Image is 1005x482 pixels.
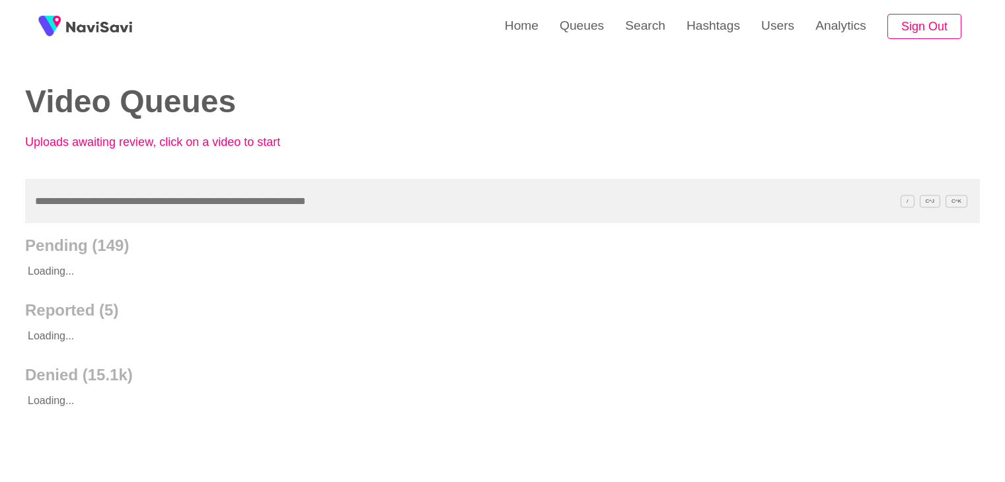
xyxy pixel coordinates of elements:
p: Loading... [25,320,884,353]
p: Loading... [25,255,884,288]
button: Sign Out [887,14,961,40]
span: C^J [920,195,941,207]
p: Uploads awaiting review, click on a video to start [25,135,316,149]
span: / [901,195,914,207]
img: fireSpot [33,10,66,43]
p: Loading... [25,384,884,417]
h2: Pending (149) [25,236,980,255]
img: fireSpot [66,20,132,33]
h2: Denied (15.1k) [25,366,980,384]
span: C^K [946,195,967,207]
h2: Reported (5) [25,301,980,320]
h2: Video Queues [25,85,482,120]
